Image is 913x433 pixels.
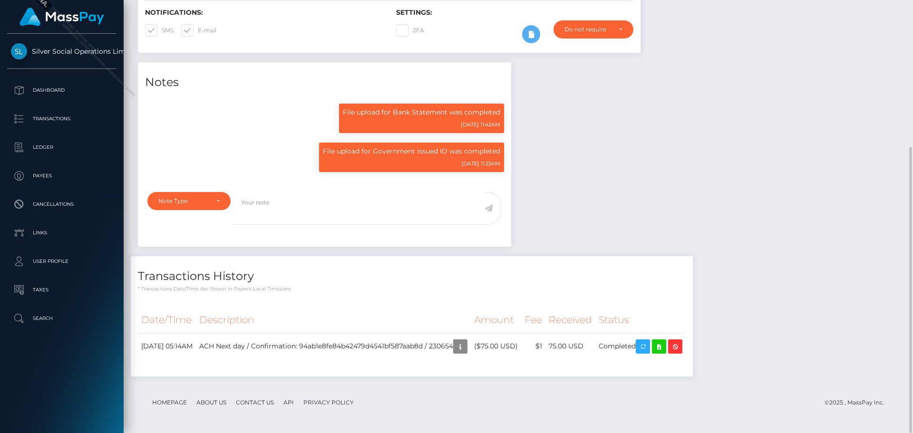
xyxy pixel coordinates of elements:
p: User Profile [11,254,113,269]
label: 2FA [396,24,424,37]
a: Cancellations [7,192,117,216]
th: Received [545,307,595,333]
a: Search [7,307,117,330]
p: Ledger [11,140,113,154]
h6: Notifications: [145,9,382,17]
td: Completed [595,333,686,359]
p: Dashboard [11,83,113,97]
a: Privacy Policy [300,395,358,410]
small: [DATE] 11:42AM [461,121,500,128]
a: Payees [7,164,117,188]
h4: Transactions History [138,268,686,285]
small: [DATE] 11:23AM [461,160,500,167]
a: User Profile [7,250,117,273]
td: ACH Next day / Confirmation: 94ab1e8fe84b42479d4541bf587aab8d / 230654 [196,333,471,359]
a: Links [7,221,117,245]
span: Silver Social Operations Limited [7,47,117,56]
a: Ledger [7,135,117,159]
p: Taxes [11,283,113,297]
a: About Us [193,395,230,410]
div: Do not require [564,26,612,33]
td: $1 [521,333,545,359]
th: Date/Time [138,307,196,333]
th: Description [196,307,471,333]
a: Homepage [148,395,191,410]
th: Status [595,307,686,333]
div: Note Type [158,197,209,205]
p: Search [11,311,113,326]
a: Transactions [7,107,117,131]
p: Links [11,226,113,240]
a: API [280,395,298,410]
a: Taxes [7,278,117,302]
label: SMS [145,24,174,37]
h6: Settings: [396,9,633,17]
a: Dashboard [7,78,117,102]
a: Contact Us [232,395,278,410]
div: © 2025 , MassPay Inc. [825,397,892,408]
h4: Notes [145,74,504,91]
p: * Transactions date/time are shown in payee's local timezone [138,285,686,292]
button: Note Type [147,192,231,210]
th: Fee [521,307,545,333]
button: Do not require [554,20,633,38]
label: E-mail [181,24,216,37]
p: File upload for Government issued ID was completed [323,146,500,156]
th: Amount [471,307,521,333]
p: Payees [11,169,113,183]
p: File upload for Bank Statement was completed [343,107,500,117]
p: Cancellations [11,197,113,212]
td: ($75.00 USD) [471,333,521,359]
p: Transactions [11,112,113,126]
img: MassPay Logo [19,8,104,26]
td: 75.00 USD [545,333,595,359]
img: Silver Social Operations Limited [11,43,27,59]
td: [DATE] 05:14AM [138,333,196,359]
